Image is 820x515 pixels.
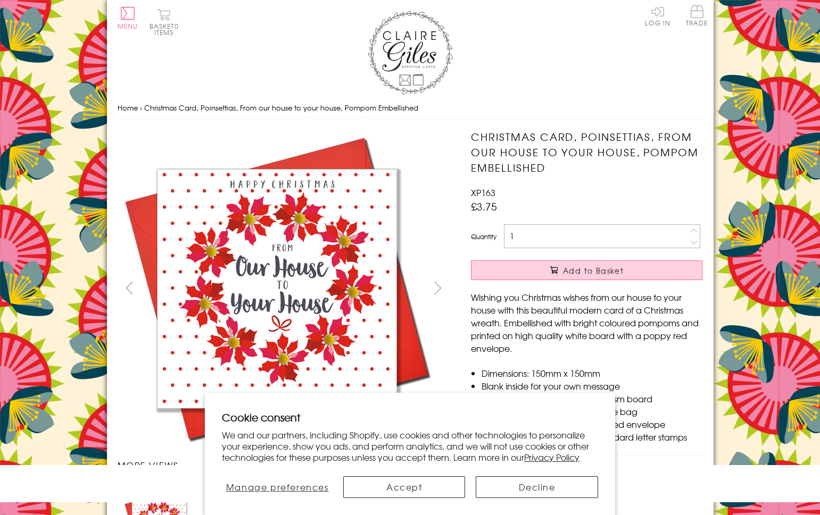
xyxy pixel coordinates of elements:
[368,11,453,95] img: Claire Giles Greetings Cards
[686,5,708,28] a: Trade
[117,129,436,448] img: Christmas Card, Poinsettias, From our house to your house, Pompom Embellished
[563,265,624,276] span: Add to Basket
[226,480,329,493] span: Manage preferences
[144,103,418,113] span: Christmas Card, Poinsettias, From our house to your house, Pompom Embellished
[645,5,670,26] a: Log In
[482,379,702,392] li: Blank inside for your own message
[118,21,138,31] span: Menu
[471,260,702,280] button: Add to Basket
[476,476,598,498] button: Decline
[343,476,465,498] button: Accept
[426,276,450,300] button: next
[471,129,702,175] h1: Christmas Card, Poinsettias, From our house to your house, Pompom Embellished
[482,367,702,379] li: Dimensions: 150mm x 150mm
[450,129,769,447] img: Christmas Card, Poinsettias, From our house to your house, Pompom Embellished
[222,410,598,425] h2: Cookie consent
[222,429,598,462] p: We and our partners, including Shopify, use cookies and other technologies to personalize your ex...
[222,476,333,498] button: Manage preferences
[118,276,142,300] button: prev
[471,199,497,214] span: £3.75
[140,103,142,113] span: ›
[118,7,138,29] button: Menu
[686,5,708,26] span: Trade
[150,9,179,36] button: Basket0 items
[471,186,495,199] span: XP163
[118,97,703,119] nav: breadcrumbs
[118,459,450,471] h3: More views
[471,291,702,354] p: Wishing you Christmas wishes from our house to your house with this beautiful modern card of a Ch...
[524,451,579,463] a: Privacy Policy
[471,232,496,241] label: Quantity
[154,21,179,37] span: 0 items
[118,103,138,113] a: Home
